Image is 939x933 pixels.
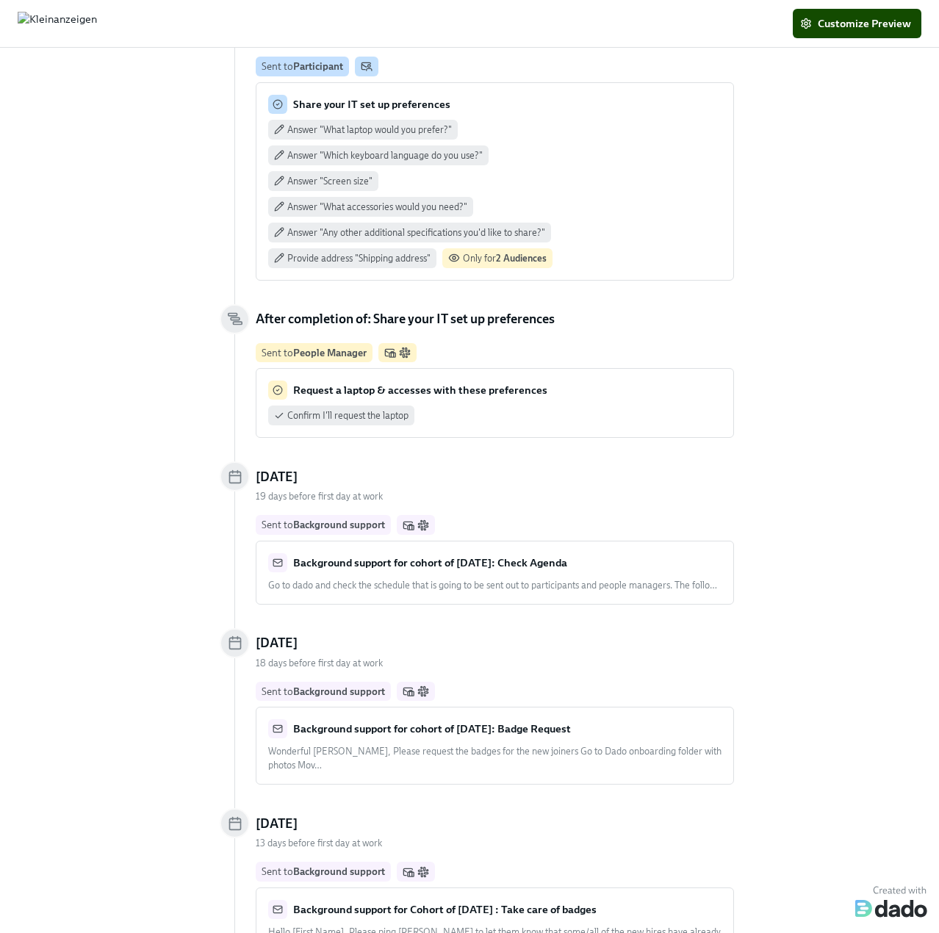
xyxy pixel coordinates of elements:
span: Answer "Any other additional specifications you'd like to share?" [287,226,545,239]
div: Share your IT set up preferences [268,95,722,114]
svg: Work Email [403,866,414,878]
div: Background support for cohort of [DATE]: Badge Request [268,719,722,738]
span: Answer "Which keyboard language do you use?" [287,148,483,162]
strong: Background support [293,865,385,877]
img: Kleinanzeigen [18,12,97,35]
span: Answer "What accessories would you need?" [287,200,467,214]
span: Only for [463,253,547,264]
div: Sent to [262,865,385,879]
strong: Background support for cohort of [DATE]: Badge Request [293,722,571,735]
svg: Slack [417,866,429,878]
div: Sent to [262,60,343,73]
div: Sent to [262,685,385,699]
img: Dado [855,882,927,918]
span: 13 days before first day at work [256,837,382,849]
svg: Personal Email [361,60,373,72]
span: 18 days before first day at work [256,658,383,669]
div: Background support for cohort of [DATE]: Check Agenda [268,553,722,572]
span: Provide address "Shipping address" [287,251,431,265]
strong: 2 Audiences [496,253,547,264]
div: Background support for Cohort of [DATE] : Take care of badges [268,900,722,919]
span: Confirm I'll request the laptop [287,408,409,422]
span: Answer "Screen size" [287,174,373,188]
strong: Background support [293,685,385,697]
span: Answer "What laptop would you prefer?" [287,123,452,137]
span: Customize Preview [803,16,911,31]
div: Request a laptop & accesses with these preferences [268,381,722,400]
span: Wonderful [PERSON_NAME], Please request the badges for the new joiners Go to Dado onboarding fold... [268,746,722,771]
strong: Background support for Cohort of [DATE] : Take care of badges [293,903,597,916]
button: Customize Preview [793,9,921,38]
div: Sent to [262,518,385,532]
svg: Slack [417,685,429,697]
span: Go to dado and check the schedule that is going to be sent out to participants and people manager... [268,580,717,591]
svg: Work Email [403,519,414,531]
svg: Work Email [384,347,396,359]
h5: [DATE] [256,468,298,486]
svg: Slack [417,519,429,531]
strong: Participant [293,60,343,72]
strong: Background support for cohort of [DATE]: Check Agenda [293,556,567,569]
strong: Request a laptop & accesses with these preferences [293,383,547,397]
div: Sent to [262,346,367,360]
h5: [DATE] [256,634,298,652]
strong: People Manager [293,347,367,359]
h5: After completion of: Share your IT set up preferences [256,310,555,328]
span: 19 days before first day at work [256,491,383,502]
strong: Share your IT set up preferences [293,98,450,111]
svg: Slack [399,347,411,359]
h5: [DATE] [256,815,298,832]
svg: Work Email [403,685,414,697]
strong: Background support [293,519,385,530]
